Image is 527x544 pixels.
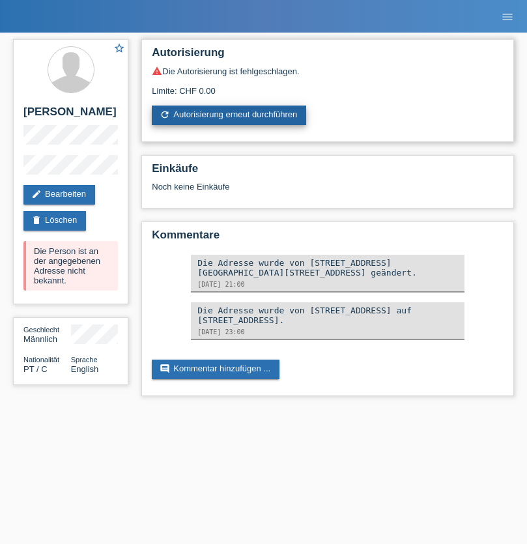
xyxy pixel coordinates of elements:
[197,258,458,278] div: Die Adresse wurde von [STREET_ADDRESS][GEOGRAPHIC_DATA][STREET_ADDRESS] geändert.
[31,189,42,199] i: edit
[152,66,504,76] div: Die Autorisierung ist fehlgeschlagen.
[23,106,118,125] h2: [PERSON_NAME]
[152,66,162,76] i: warning
[71,356,98,364] span: Sprache
[152,360,279,379] a: commentKommentar hinzufügen ...
[23,326,59,334] span: Geschlecht
[160,364,170,374] i: comment
[23,211,86,231] a: deleteLöschen
[23,356,59,364] span: Nationalität
[23,324,71,344] div: Männlich
[152,76,504,96] div: Limite: CHF 0.00
[197,328,458,336] div: [DATE] 23:00
[160,109,170,120] i: refresh
[71,364,99,374] span: English
[501,10,514,23] i: menu
[197,306,458,325] div: Die Adresse wurde von [STREET_ADDRESS] auf [STREET_ADDRESS].
[152,162,504,182] h2: Einkäufe
[197,281,458,288] div: [DATE] 21:00
[152,229,504,248] h2: Kommentare
[152,46,504,66] h2: Autorisierung
[113,42,125,56] a: star_border
[113,42,125,54] i: star_border
[23,364,48,374] span: Portugal / C / 01.01.2013
[23,185,95,205] a: editBearbeiten
[31,215,42,225] i: delete
[152,182,504,201] div: Noch keine Einkäufe
[152,106,306,125] a: refreshAutorisierung erneut durchführen
[23,241,118,291] div: Die Person ist an der angegebenen Adresse nicht bekannt.
[494,12,520,20] a: menu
